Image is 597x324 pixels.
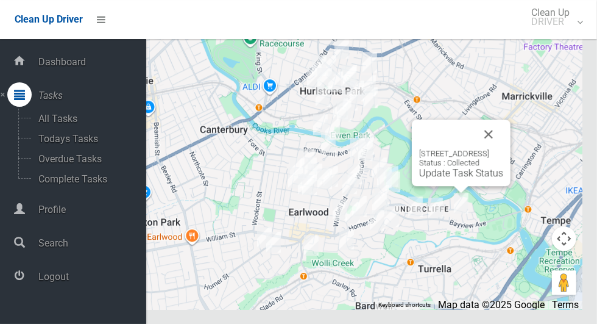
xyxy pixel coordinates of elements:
div: 67 Flers Avenue, EARLWOOD NSW 2206<br>Status : Collected<br><a href="/driver/booking/483554/compl... [295,144,319,175]
div: 25 Fricourt Avenue, EARLWOOD NSW 2206<br>Status : Collected<br><a href="/driver/booking/486173/co... [313,164,337,194]
span: All Tasks [35,113,136,124]
div: 82 Melford Street, HURLSTONE PARK NSW 2193<br>Status : Collected<br><a href="/driver/booking/4853... [302,61,327,92]
div: 7 Mill Street, HURLSTONE PARK NSW 2193<br>Status : Collected<br><a href="/driver/booking/485293/c... [337,60,362,90]
div: 28 Kilbride Street, HURLSTONE PARK NSW 2193<br>Status : Collected<br><a href="/driver/booking/484... [311,81,335,112]
div: 129 Homer Street, EARLWOOD NSW 2206<br>Status : Collected<br><a href="/driver/booking/485643/comp... [367,188,392,218]
div: 72A Duntroon Street, HURLSTONE PARK NSW 2193<br>Status : Collected<br><a href="/driver/booking/46... [358,47,382,77]
div: 119 Wardell Road, EARLWOOD NSW 2206<br>Status : Collected<br><a href="/driver/booking/484946/comp... [343,159,367,189]
div: 51 Thompson Street, EARLWOOD NSW 2206<br>Status : IssuesWithCollection<br><a href="/driver/bookin... [285,153,309,184]
div: 77 Wardell Road, EARLWOOD NSW 2206<br>Status : Collected<br><a href="/driver/booking/484869/compl... [353,135,378,166]
div: 9 Keith Street, EARLWOOD NSW 2206<br>Status : Collected<br><a href="/driver/booking/485642/comple... [345,133,370,164]
div: 143 Wardell Road, EARLWOOD NSW 2206<br>Status : Collected<br><a href="/driver/booking/485805/comp... [337,168,362,199]
div: 88 Minnamorra Avenue, EARLWOOD NSW 2206<br>Status : Collected<br><a href="/driver/booking/485360/... [334,224,359,254]
div: 185 Wardell Road, EARLWOOD NSW 2206<br>Status : Collected<br><a href="/driver/booking/476331/comp... [328,195,352,225]
span: Overdue Tasks [35,153,136,165]
div: 90A Bayview Avenue, EARLWOOD NSW 2206<br>Status : Collected<br><a href="/driver/booking/485088/co... [423,193,448,223]
div: 49A Bayview Avenue, EARLWOOD NSW 2206<br>Status : Collected<br><a href="/driver/booking/485887/co... [449,188,473,218]
div: 63B Wardell Road, EARLWOOD NSW 2206<br>Status : Collected<br><a href="/driver/booking/480230/comp... [355,129,379,160]
div: 33 Banks Road, EARLWOOD NSW 2206<br>Status : Collected<br><a href="/driver/booking/485844/complet... [365,205,389,236]
div: 8 Lovat Avenue, EARLWOOD NSW 2206<br>Status : AssignedToRoute<br><a href="/driver/booking/484069/... [316,128,341,158]
div: [STREET_ADDRESS] Status : Collected [419,149,503,179]
span: Dashboard [35,56,146,68]
span: Complete Tasks [35,173,136,185]
div: 71A Thompson Street, EARLWOOD NSW 2206<br>Status : Collected<br><a href="/driver/booking/485876/c... [283,162,308,193]
div: 35 Waterside Crescent, EARLWOOD NSW 2206<br>Status : AssignedToRoute<br><a href="/driver/booking/... [308,109,333,140]
a: Terms (opens in new tab) [552,299,579,311]
div: 3-3A Bass Road, EARLWOOD NSW 2206<br>Status : Collected<br><a href="/driver/booking/485519/comple... [367,153,392,183]
span: Logout [35,271,146,283]
span: Profile [35,204,146,215]
div: 14 Fauna Street, EARLWOOD NSW 2206<br>Status : Collected<br><a href="/driver/booking/486072/compl... [299,230,323,261]
div: 23 Melford Street, HURLSTONE PARK NSW 2193<br>Status : Collected<br><a href="/driver/booking/4848... [330,33,354,63]
div: 23 Canterton Street, HURLSTONE PARK NSW 2193<br>Status : Collected<br><a href="/driver/booking/48... [313,63,337,93]
div: 56 Dunstaffenage Street, HURLSTONE PARK NSW 2193<br>Status : Collected<br><a href="/driver/bookin... [323,67,348,97]
div: 467A Homer Street, EARLWOOD NSW 2206<br>Status : Collected<br><a href="/driver/booking/485591/com... [252,222,277,253]
button: Keyboard shortcuts [378,301,431,309]
div: 63 Gueudecourt Avenue, EARLWOOD NSW 2206<br>Status : Collected<br><a href="/driver/booking/485674... [297,153,322,183]
button: Map camera controls [552,226,576,251]
div: 13 Mill Street, HURLSTONE PARK NSW 2193<br>Status : Collected<br><a href="/driver/booking/485445/... [336,62,361,92]
div: 41 Kitchener Avenue, EARLWOOD NSW 2206<br>Status : Collected<br><a href="/driver/booking/489720/c... [297,170,322,200]
div: 25 Starkey Street, HURLSTONE PARK NSW 2193<br>Status : AssignedToRoute<br><a href="/driver/bookin... [358,82,383,113]
div: 9 Burnett Street, HURLSTONE PARK NSW 2193<br>Status : AssignedToRoute<br><a href="/driver/booking... [338,85,362,115]
small: DRIVER [531,17,570,26]
div: 49 Kitchener Avenue, EARLWOOD NSW 2206<br>Status : Collected<br><a href="/driver/booking/485895/c... [293,169,317,200]
span: Map data ©2025 Google [438,299,545,311]
div: 15 Morgan Street, EARLWOOD NSW 2206<br>Status : Collected<br><a href="/driver/booking/484911/comp... [261,227,286,257]
div: 77-79 Riverview Road, EARLWOOD NSW 2206<br>Status : Collected<br><a href="/driver/booking/485012/... [379,161,403,192]
a: Update Task Status [419,167,503,179]
span: Tasks [35,90,146,101]
div: 12 Starkey Street, HURLSTONE PARK NSW 2193<br>Status : AssignedToRoute<br><a href="/driver/bookin... [356,70,381,101]
div: 9 Macquarie Road, EARLWOOD NSW 2206<br>Status : Collected<br><a href="/driver/booking/484983/comp... [372,162,397,193]
div: 83 Homer Street, EARLWOOD NSW 2206<br>Status : Collected<br><a href="/driver/booking/451265/compl... [381,167,405,197]
span: Search [35,237,146,249]
button: Close [474,120,503,149]
span: Clean Up Driver [15,13,83,25]
div: 48 Gueudecourt Avenue, EARLWOOD NSW 2206<br>Status : Collected<br><a href="/driver/booking/481380... [319,161,343,192]
div: 15A Banks Road, EARLWOOD NSW 2206<br>Status : Collected<br><a href="/driver/booking/485449/comple... [380,201,404,232]
div: 2A Watkin Avenue, EARLWOOD NSW 2206<br>Status : Collected<br><a href="/driver/booking/486123/comp... [341,197,365,228]
span: Todays Tasks [35,133,136,145]
div: 29 Foord Avenue, HURLSTONE PARK NSW 2193<br>Status : AssignedToRoute<br><a href="/driver/booking/... [328,93,353,124]
div: 13A Waterside Crescent, EARLWOOD NSW 2206<br>Status : AssignedToRoute<br><a href="/driver/booking... [320,114,345,145]
div: 3 Hopetoun Street, HURLSTONE PARK NSW 2193<br>Status : AssignedToRoute<br><a href="/driver/bookin... [345,76,369,106]
div: 36 Twyford Avenue, EARLWOOD NSW 2206<br>Status : Collected<br><a href="/driver/booking/485424/com... [347,191,372,221]
div: 3 Smith Avenue, HURLSTONE PARK NSW 2193<br>Status : AssignedToRoute<br><a href="/driver/booking/4... [332,96,356,126]
div: 117-119 Homer Street, EARLWOOD NSW 2206<br>Status : Collected<br><a href="/driver/booking/486088/... [370,180,394,211]
div: 126 Bayview Avenue, EARLWOOD NSW 2206<br>Status : Collected<br><a href="/driver/booking/486091/co... [403,192,428,222]
span: Clean Up [525,8,582,26]
a: Clean Up Driver [15,10,83,29]
button: Drag Pegman onto the map to open Street View [552,270,576,295]
div: 62 Gueudecourt Avenue, EARLWOOD NSW 2206<br>Status : Collected<br><a href="/driver/booking/485574... [303,159,327,189]
div: 19 Dunkeld Avenue, HURLSTONE PARK NSW 2193<br>Status : Collected<br><a href="/driver/booking/4808... [307,50,331,81]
